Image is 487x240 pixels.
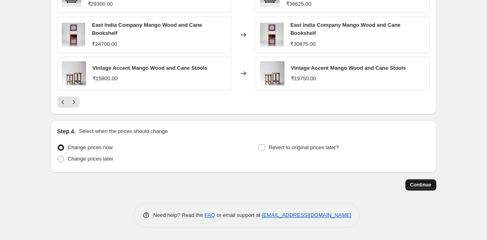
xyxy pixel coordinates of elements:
[57,96,80,108] nav: Pagination
[57,96,69,108] button: Previous
[290,41,315,47] span: ₹30875.00
[93,75,118,81] span: ₹15800.00
[88,1,113,7] span: ₹29300.00
[92,41,117,47] span: ₹24700.00
[68,144,113,150] span: Change prices now
[62,23,86,47] img: east-india-company-mango-wood-and-cane-bookshelf-bookshelf-236783_80x.jpg
[215,212,262,218] span: or email support at
[405,179,436,191] button: Continue
[68,156,114,162] span: Change prices later
[260,61,284,86] img: vintage-accent-mango-wood-and-cane-stools-table-436589_80x.jpg
[260,23,284,47] img: east-india-company-mango-wood-and-cane-bookshelf-bookshelf-236783_80x.jpg
[290,22,400,36] span: East India Company Mango Wood and Cane Bookshelf
[269,144,339,150] span: Revert to original prices later?
[93,65,208,71] span: Vintage Accent Mango Wood and Cane Stools
[410,182,431,188] span: Continue
[92,22,202,36] span: East India Company Mango Wood and Cane Bookshelf
[291,75,316,81] span: ₹19750.00
[68,96,80,108] button: Next
[153,212,205,218] span: Need help? Read the
[286,1,311,7] span: ₹36625.00
[262,212,351,218] a: [EMAIL_ADDRESS][DOMAIN_NAME]
[205,212,215,218] a: FAQ
[79,127,168,135] p: Select when the prices should change
[291,65,406,71] span: Vintage Accent Mango Wood and Cane Stools
[57,127,76,135] h2: Step 4.
[62,61,86,86] img: vintage-accent-mango-wood-and-cane-stools-table-436589_80x.jpg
